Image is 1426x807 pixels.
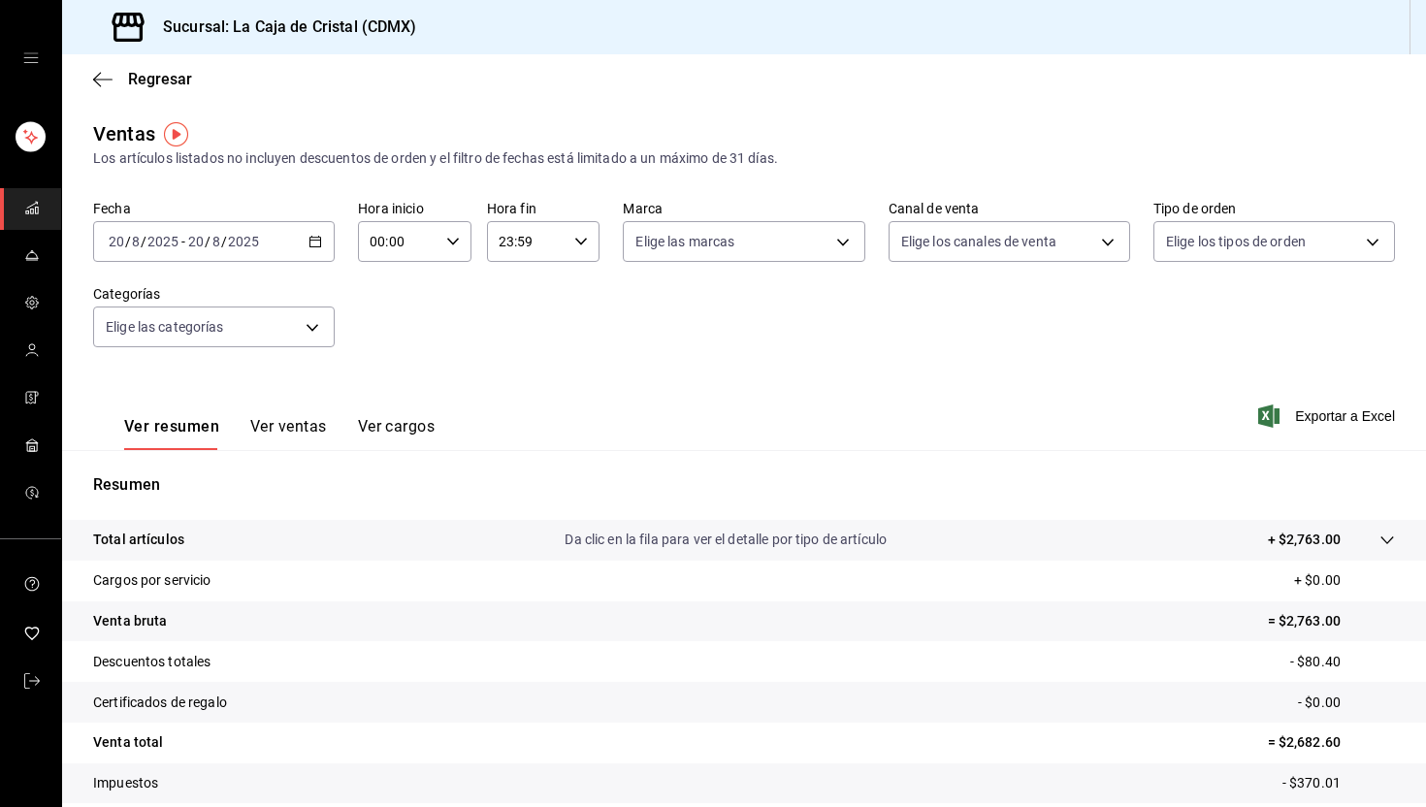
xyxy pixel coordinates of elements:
[93,148,1395,169] div: Los artículos listados no incluyen descuentos de orden y el filtro de fechas está limitado a un m...
[93,530,184,550] p: Total artículos
[1298,693,1395,713] p: - $0.00
[1282,773,1395,793] p: - $370.01
[1294,570,1395,591] p: + $0.00
[1268,611,1395,631] p: = $2,763.00
[565,530,887,550] p: Da clic en la fila para ver el detalle por tipo de artículo
[146,234,179,249] input: ----
[128,70,192,88] span: Regresar
[93,652,211,672] p: Descuentos totales
[358,202,471,215] label: Hora inicio
[93,693,227,713] p: Certificados de regalo
[1153,202,1395,215] label: Tipo de orden
[108,234,125,249] input: --
[205,234,211,249] span: /
[250,417,327,450] button: Ver ventas
[141,234,146,249] span: /
[221,234,227,249] span: /
[181,234,185,249] span: -
[93,611,167,631] p: Venta bruta
[211,234,221,249] input: --
[1166,232,1306,251] span: Elige los tipos de orden
[1268,732,1395,753] p: = $2,682.60
[1290,652,1395,672] p: - $80.40
[889,202,1130,215] label: Canal de venta
[358,417,436,450] button: Ver cargos
[164,122,188,146] img: Tooltip marker
[227,234,260,249] input: ----
[93,570,211,591] p: Cargos por servicio
[23,50,39,66] button: open drawer
[93,773,158,793] p: Impuestos
[93,473,1395,497] p: Resumen
[1268,530,1341,550] p: + $2,763.00
[124,417,435,450] div: navigation tabs
[187,234,205,249] input: --
[124,417,219,450] button: Ver resumen
[635,232,734,251] span: Elige las marcas
[93,732,163,753] p: Venta total
[106,317,224,337] span: Elige las categorías
[93,287,335,301] label: Categorías
[147,16,417,39] h3: Sucursal: La Caja de Cristal (CDMX)
[93,119,155,148] div: Ventas
[125,234,131,249] span: /
[1262,404,1395,428] button: Exportar a Excel
[623,202,864,215] label: Marca
[93,202,335,215] label: Fecha
[487,202,600,215] label: Hora fin
[901,232,1056,251] span: Elige los canales de venta
[131,234,141,249] input: --
[93,70,192,88] button: Regresar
